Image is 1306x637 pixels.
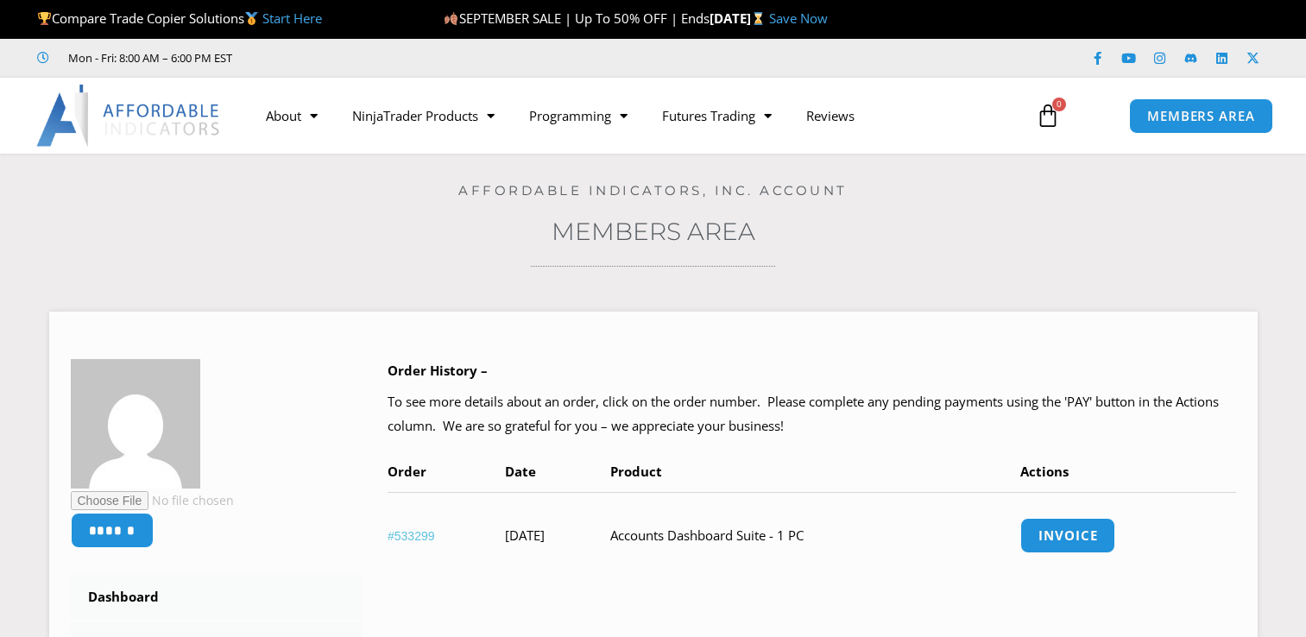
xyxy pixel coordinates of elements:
[444,9,709,27] span: SEPTEMBER SALE | Up To 50% OFF | Ends
[769,9,828,27] a: Save Now
[71,359,200,489] img: 42da1c25e289628942316393f8c7828881dcbac69e4563c124c9527a34450228
[710,9,769,27] strong: [DATE]
[789,96,872,136] a: Reviews
[552,217,755,246] a: Members Area
[256,49,515,66] iframe: Customer reviews powered by Trustpilot
[1020,518,1115,553] a: Invoice order number 533299
[245,12,258,25] img: 🥇
[1020,463,1069,480] span: Actions
[645,96,789,136] a: Futures Trading
[1129,98,1273,134] a: MEMBERS AREA
[37,9,322,27] span: Compare Trade Copier Solutions
[1010,91,1086,141] a: 0
[335,96,512,136] a: NinjaTrader Products
[505,463,536,480] span: Date
[388,529,435,543] a: View order number 533299
[262,9,322,27] a: Start Here
[249,96,1019,136] nav: Menu
[388,390,1236,438] p: To see more details about an order, click on the order number. Please complete any pending paymen...
[71,575,363,620] a: Dashboard
[505,527,545,544] time: [DATE]
[458,182,848,199] a: Affordable Indicators, Inc. Account
[752,12,765,25] img: ⌛
[1052,98,1066,111] span: 0
[38,12,51,25] img: 🏆
[512,96,645,136] a: Programming
[388,362,488,379] b: Order History –
[1147,110,1255,123] span: MEMBERS AREA
[610,463,662,480] span: Product
[36,85,222,147] img: LogoAI | Affordable Indicators – NinjaTrader
[64,47,232,68] span: Mon - Fri: 8:00 AM – 6:00 PM EST
[445,12,457,25] img: 🍂
[249,96,335,136] a: About
[388,463,426,480] span: Order
[610,492,1021,578] td: Accounts Dashboard Suite - 1 PC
